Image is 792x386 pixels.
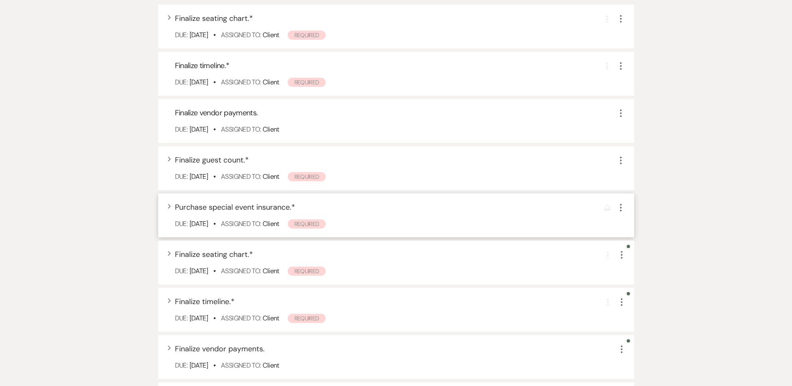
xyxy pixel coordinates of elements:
span: Assigned To: [221,172,261,181]
b: • [213,267,215,275]
span: Required [288,30,326,40]
span: Finalize seating chart. * [175,249,253,259]
span: Assigned To: [221,361,261,370]
span: Required [288,314,326,323]
span: [DATE] [190,78,208,86]
span: Due: [175,267,187,275]
span: Assigned To: [221,314,261,323]
span: Finalize timeline. * [175,297,235,307]
span: Assigned To: [221,267,261,275]
span: Finalize timeline. * [175,61,230,71]
span: Finalize seating chart. * [175,13,253,23]
span: [DATE] [190,314,208,323]
span: Required [288,267,326,276]
span: [DATE] [190,30,208,39]
span: Assigned To: [221,219,261,228]
span: [DATE] [190,125,208,134]
b: • [213,78,215,86]
span: [DATE] [190,361,208,370]
span: Client [263,219,279,228]
span: Due: [175,172,187,181]
span: Assigned To: [221,78,261,86]
span: Purchase special event insurance. * [175,202,295,212]
span: Required [288,78,326,87]
span: Due: [175,361,187,370]
span: Due: [175,314,187,323]
span: Client [263,361,279,370]
b: • [213,30,215,39]
button: Finalize vendor payments. [175,345,265,353]
span: Client [263,172,279,181]
span: Client [263,30,279,39]
button: Finalize timeline.* [175,298,235,305]
span: Due: [175,219,187,228]
button: Finalize seating chart.* [175,15,253,22]
span: Client [263,267,279,275]
span: Due: [175,78,187,86]
span: Finalize vendor payments. [175,344,265,354]
span: Finalize vendor payments. [175,108,258,118]
button: Finalize guest count.* [175,156,249,164]
button: Purchase special event insurance.* [175,203,295,211]
span: [DATE] [190,219,208,228]
span: Assigned To: [221,30,261,39]
span: Client [263,78,279,86]
b: • [213,172,215,181]
span: [DATE] [190,172,208,181]
span: Due: [175,125,187,134]
b: • [213,361,215,370]
b: • [213,125,215,134]
span: Required [288,219,326,229]
span: Required [288,172,326,181]
b: • [213,314,215,323]
b: • [213,219,215,228]
span: Finalize guest count. * [175,155,249,165]
span: Client [263,125,279,134]
span: Assigned To: [221,125,261,134]
button: Finalize seating chart.* [175,251,253,258]
span: [DATE] [190,267,208,275]
span: Due: [175,30,187,39]
span: Client [263,314,279,323]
